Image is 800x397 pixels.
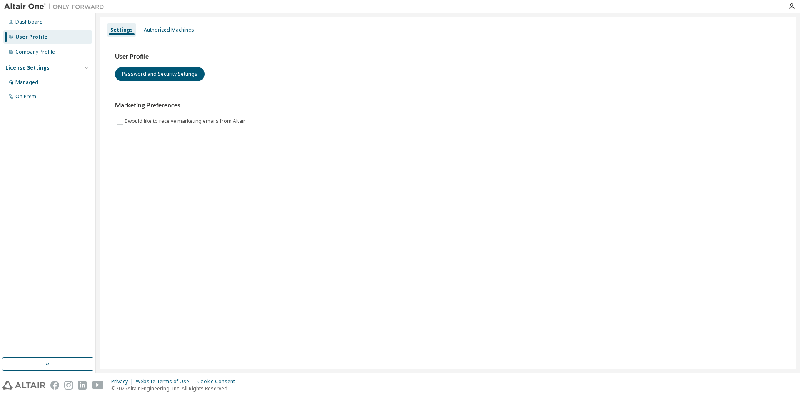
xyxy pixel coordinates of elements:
button: Password and Security Settings [115,67,205,81]
img: instagram.svg [64,381,73,390]
img: youtube.svg [92,381,104,390]
img: linkedin.svg [78,381,87,390]
div: User Profile [15,34,47,40]
p: © 2025 Altair Engineering, Inc. All Rights Reserved. [111,385,240,392]
div: Authorized Machines [144,27,194,33]
div: Cookie Consent [197,378,240,385]
h3: Marketing Preferences [115,101,781,110]
img: altair_logo.svg [2,381,45,390]
div: Settings [110,27,133,33]
div: License Settings [5,65,50,71]
div: Company Profile [15,49,55,55]
label: I would like to receive marketing emails from Altair [125,116,247,126]
div: Privacy [111,378,136,385]
div: Website Terms of Use [136,378,197,385]
img: Altair One [4,2,108,11]
div: Dashboard [15,19,43,25]
h3: User Profile [115,52,781,61]
div: Managed [15,79,38,86]
img: facebook.svg [50,381,59,390]
div: On Prem [15,93,36,100]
